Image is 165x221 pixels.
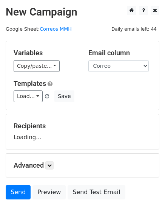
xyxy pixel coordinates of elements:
h2: New Campaign [6,6,159,19]
a: Correos MMH [40,26,72,32]
button: Save [54,90,74,102]
a: Send Test Email [68,185,125,199]
a: Send [6,185,31,199]
h5: Advanced [14,161,151,170]
small: Google Sheet: [6,26,72,32]
h5: Recipients [14,122,151,130]
h5: Email column [88,49,152,57]
h5: Variables [14,49,77,57]
a: Load... [14,90,43,102]
div: Loading... [14,122,151,142]
a: Preview [32,185,66,199]
a: Daily emails left: 44 [109,26,159,32]
a: Copy/paste... [14,60,60,72]
a: Templates [14,79,46,87]
span: Daily emails left: 44 [109,25,159,33]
